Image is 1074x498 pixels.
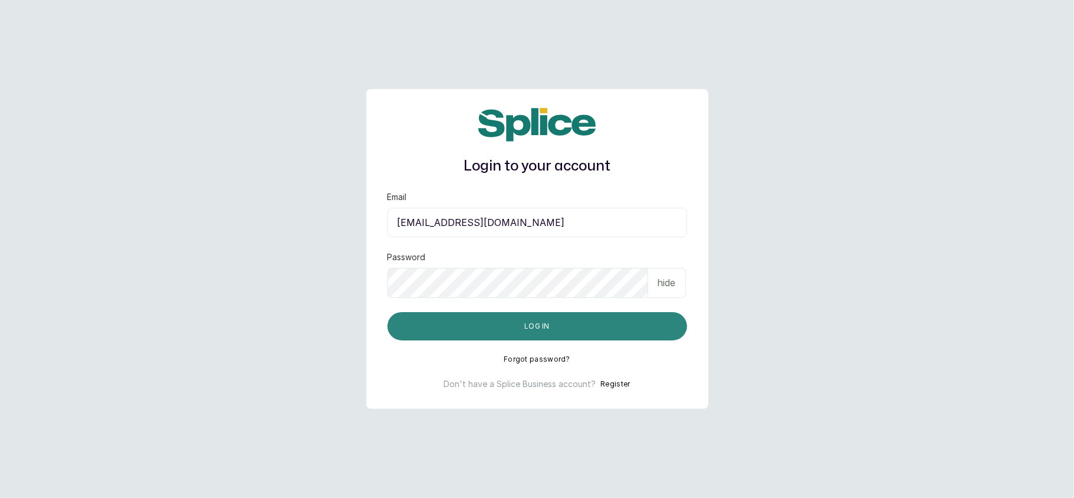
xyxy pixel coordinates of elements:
p: hide [658,276,676,290]
h1: Login to your account [387,156,687,177]
button: Forgot password? [504,355,570,364]
button: Log in [387,312,687,340]
label: Password [387,251,426,263]
p: Don't have a Splice Business account? [444,378,596,390]
label: Email [387,191,407,203]
button: Register [600,378,630,390]
input: email@acme.com [387,208,687,237]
